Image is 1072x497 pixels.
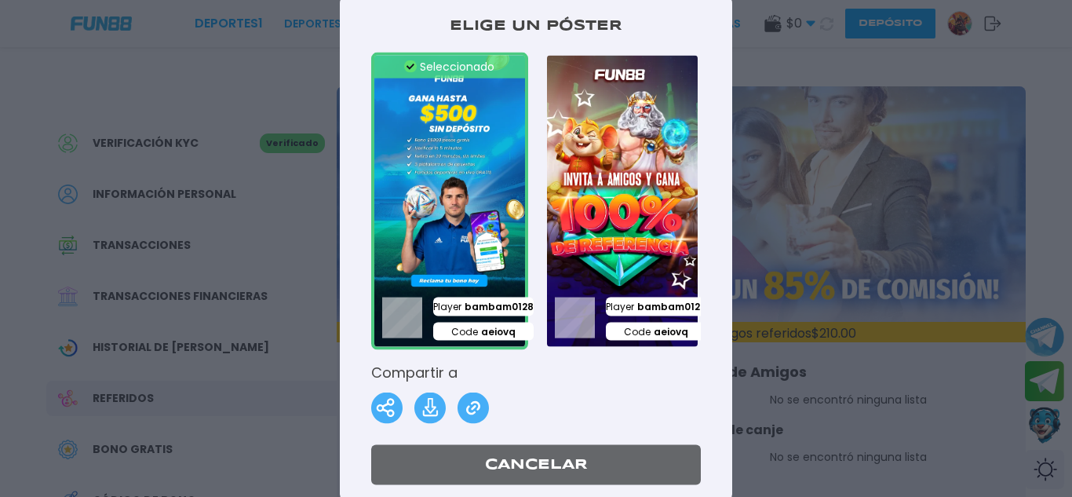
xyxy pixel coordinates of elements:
p: Player [606,298,706,316]
span: bambam0128 [465,300,534,314]
span: aeiovq [654,324,688,338]
span: bambam0128 [637,300,706,314]
span: aeiovq [481,324,516,338]
p: Player [433,298,534,316]
div: Seleccionado [374,55,525,78]
img: /assets/poster_2-3138f731.webp [544,52,701,350]
p: Code [606,322,706,341]
p: Compartir a [371,362,701,383]
img: Share Link [458,393,489,424]
img: /assets/poster_1-9563f904.webp [371,52,528,350]
button: Cancelar [371,445,701,485]
img: Download [414,393,446,424]
img: Share [371,393,403,424]
p: Code [433,322,534,341]
p: Elige un póster [371,15,701,36]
